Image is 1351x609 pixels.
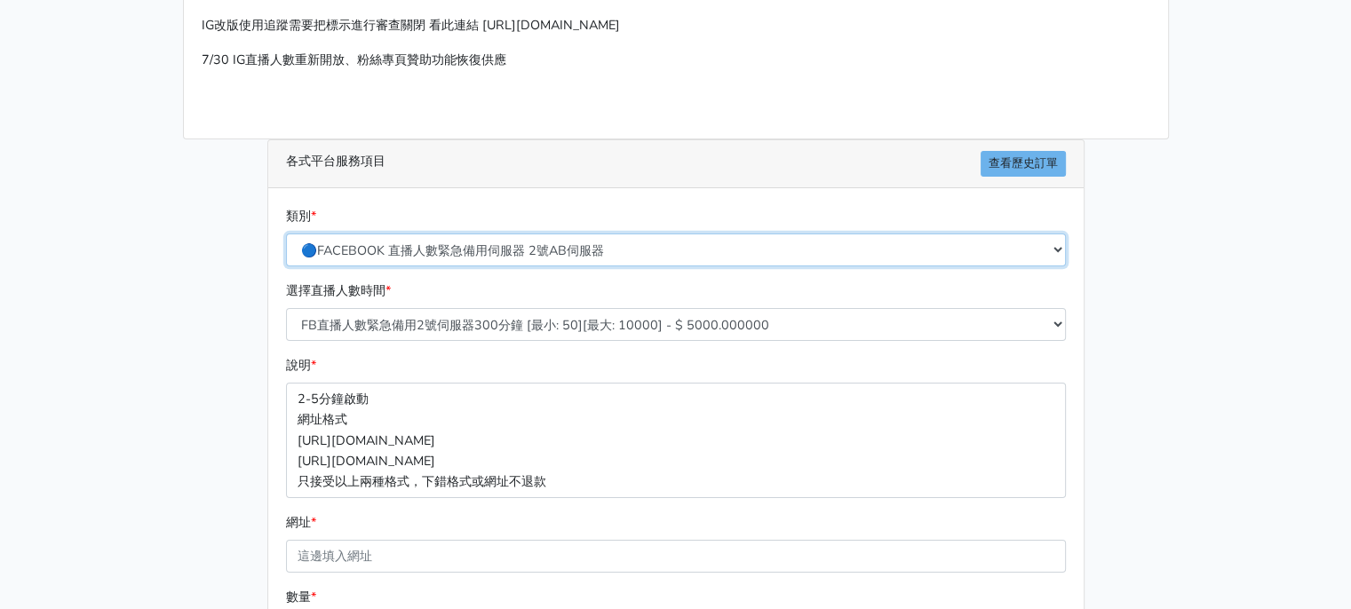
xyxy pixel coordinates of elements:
div: 各式平台服務項目 [268,140,1084,188]
label: 說明 [286,355,316,376]
p: 2-5分鐘啟動 網址格式 [URL][DOMAIN_NAME] [URL][DOMAIN_NAME] 只接受以上兩種格式，下錯格式或網址不退款 [286,383,1066,497]
a: 查看歷史訂單 [981,151,1066,177]
label: 數量 [286,587,316,607]
input: 這邊填入網址 [286,540,1066,573]
label: 網址 [286,512,316,533]
p: IG改版使用追蹤需要把標示進行審查關閉 看此連結 [URL][DOMAIN_NAME] [202,15,1150,36]
label: 選擇直播人數時間 [286,281,391,301]
label: 類別 [286,206,316,226]
p: 7/30 IG直播人數重新開放、粉絲專頁贊助功能恢復供應 [202,50,1150,70]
